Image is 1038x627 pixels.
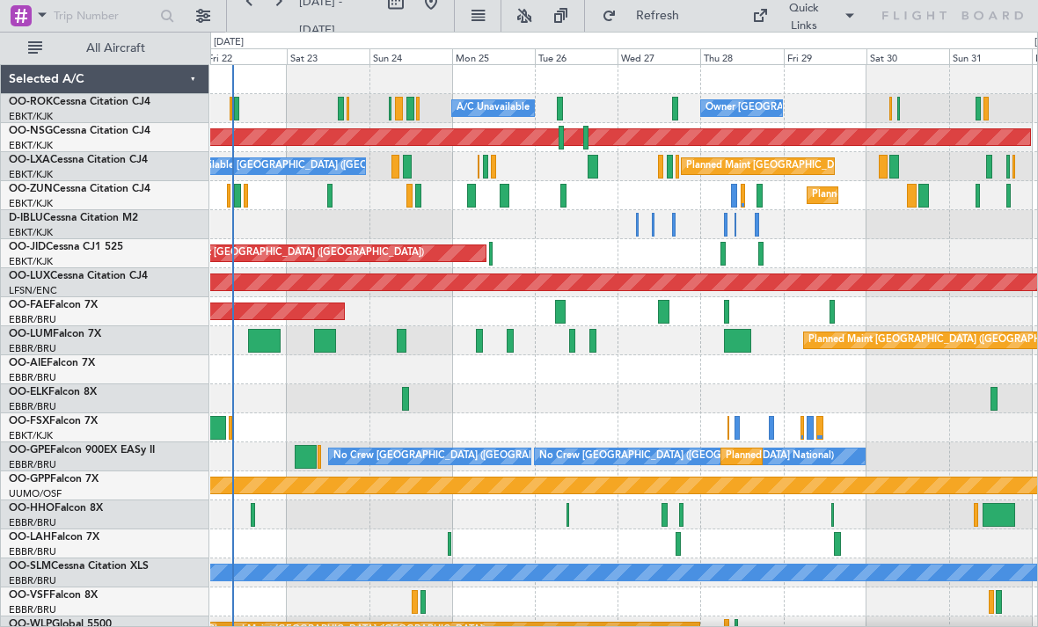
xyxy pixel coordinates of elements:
[9,300,98,310] a: OO-FAEFalcon 7X
[9,603,56,616] a: EBBR/BRU
[9,110,53,123] a: EBKT/KJK
[9,416,49,427] span: OO-FSX
[9,271,50,281] span: OO-LUX
[9,445,155,456] a: OO-GPEFalcon 900EX EASy II
[9,574,56,587] a: EBBR/BRU
[700,48,783,64] div: Thu 28
[161,153,488,179] div: A/C Unavailable [GEOGRAPHIC_DATA] ([GEOGRAPHIC_DATA] National)
[9,342,56,355] a: EBBR/BRU
[535,48,618,64] div: Tue 26
[214,35,244,50] div: [DATE]
[9,155,148,165] a: OO-LXACessna Citation CJ4
[9,561,149,572] a: OO-SLMCessna Citation XLS
[9,155,50,165] span: OO-LXA
[9,387,97,397] a: OO-ELKFalcon 8X
[9,97,53,107] span: OO-ROK
[369,48,452,64] div: Sun 24
[54,3,155,29] input: Trip Number
[9,416,98,427] a: OO-FSXFalcon 7X
[9,213,43,223] span: D-IBLU
[618,48,700,64] div: Wed 27
[287,48,369,64] div: Sat 23
[9,532,51,543] span: OO-LAH
[9,545,56,558] a: EBBR/BRU
[9,329,53,339] span: OO-LUM
[620,10,694,22] span: Refresh
[19,34,191,62] button: All Aircraft
[9,126,53,136] span: OO-NSG
[9,516,56,529] a: EBBR/BRU
[866,48,949,64] div: Sat 30
[9,487,62,500] a: UUMO/OSF
[784,48,866,64] div: Fri 29
[9,371,56,384] a: EBBR/BRU
[333,443,628,470] div: No Crew [GEOGRAPHIC_DATA] ([GEOGRAPHIC_DATA] National)
[9,242,123,252] a: OO-JIDCessna CJ1 525
[539,443,834,470] div: No Crew [GEOGRAPHIC_DATA] ([GEOGRAPHIC_DATA] National)
[743,2,865,30] button: Quick Links
[9,184,53,194] span: OO-ZUN
[9,97,150,107] a: OO-ROKCessna Citation CJ4
[9,313,56,326] a: EBBR/BRU
[594,2,699,30] button: Refresh
[9,300,49,310] span: OO-FAE
[9,184,150,194] a: OO-ZUNCessna Citation CJ4
[9,458,56,471] a: EBBR/BRU
[9,226,53,239] a: EBKT/KJK
[452,48,535,64] div: Mon 25
[686,153,1005,179] div: Planned Maint [GEOGRAPHIC_DATA] ([GEOGRAPHIC_DATA] National)
[9,197,53,210] a: EBKT/KJK
[46,42,186,55] span: All Aircraft
[9,474,99,485] a: OO-GPPFalcon 7X
[9,213,138,223] a: D-IBLUCessna Citation M2
[9,168,53,181] a: EBKT/KJK
[9,387,48,397] span: OO-ELK
[147,240,424,266] div: Planned Maint [GEOGRAPHIC_DATA] ([GEOGRAPHIC_DATA])
[9,271,148,281] a: OO-LUXCessna Citation CJ4
[9,329,101,339] a: OO-LUMFalcon 7X
[9,503,103,514] a: OO-HHOFalcon 8X
[9,474,50,485] span: OO-GPP
[9,242,46,252] span: OO-JID
[9,445,50,456] span: OO-GPE
[9,503,55,514] span: OO-HHO
[9,284,57,297] a: LFSN/ENC
[9,429,53,442] a: EBKT/KJK
[204,48,287,64] div: Fri 22
[9,358,95,368] a: OO-AIEFalcon 7X
[457,95,530,121] div: A/C Unavailable
[9,139,53,152] a: EBKT/KJK
[9,561,51,572] span: OO-SLM
[812,182,1017,208] div: Planned Maint Kortrijk-[GEOGRAPHIC_DATA]
[9,590,49,601] span: OO-VSF
[9,400,56,413] a: EBBR/BRU
[9,126,150,136] a: OO-NSGCessna Citation CJ4
[9,255,53,268] a: EBKT/KJK
[949,48,1032,64] div: Sun 31
[705,95,943,121] div: Owner [GEOGRAPHIC_DATA]-[GEOGRAPHIC_DATA]
[9,358,47,368] span: OO-AIE
[9,532,99,543] a: OO-LAHFalcon 7X
[9,590,98,601] a: OO-VSFFalcon 8X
